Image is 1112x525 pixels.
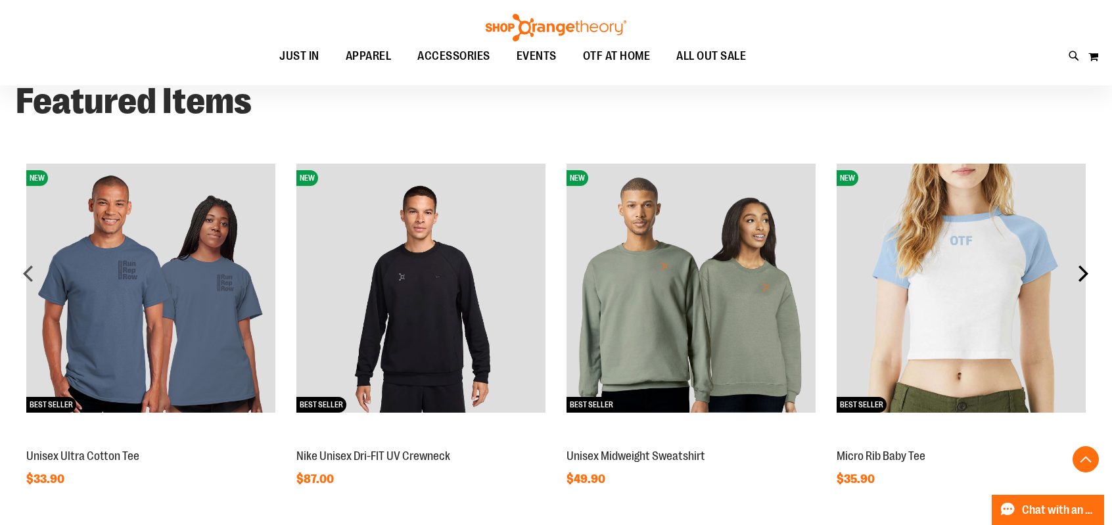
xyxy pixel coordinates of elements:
span: $87.00 [296,472,336,486]
span: BEST SELLER [567,397,616,413]
span: NEW [296,170,318,186]
span: BEST SELLER [837,397,887,413]
button: Back To Top [1073,446,1099,472]
div: prev [16,260,42,286]
span: $33.90 [26,472,66,486]
button: Chat with an Expert [992,495,1105,525]
a: Unisex Ultra Cotton Tee [26,449,139,463]
span: $49.90 [567,472,607,486]
span: Chat with an Expert [1022,504,1096,516]
a: Unisex Midweight Sweatshirt [567,449,705,463]
span: EVENTS [517,41,557,71]
img: Shop Orangetheory [484,14,628,41]
img: Micro Rib Baby Tee [837,164,1086,413]
span: NEW [837,170,858,186]
span: ACCESSORIES [417,41,490,71]
img: Unisex Midweight Sweatshirt [567,164,816,413]
strong: Featured Items [16,81,252,122]
span: NEW [26,170,48,186]
a: Micro Rib Baby Tee [837,449,925,463]
a: Nike Unisex Dri-FIT UV Crewneck [296,449,450,463]
img: Unisex Ultra Cotton Tee [26,164,275,413]
div: next [1070,260,1096,286]
span: JUST IN [279,41,319,71]
a: Unisex Ultra Cotton TeeNEWBEST SELLER [26,435,275,445]
span: BEST SELLER [26,397,76,413]
span: BEST SELLER [296,397,346,413]
a: Nike Unisex Dri-FIT UV CrewneckNEWBEST SELLER [296,435,545,445]
img: Nike Unisex Dri-FIT UV Crewneck [296,164,545,413]
span: $35.90 [837,472,877,486]
span: NEW [567,170,588,186]
span: OTF AT HOME [583,41,651,71]
span: ALL OUT SALE [676,41,746,71]
span: APPAREL [346,41,392,71]
a: Unisex Midweight SweatshirtNEWBEST SELLER [567,435,816,445]
a: Micro Rib Baby TeeNEWBEST SELLER [837,435,1086,445]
